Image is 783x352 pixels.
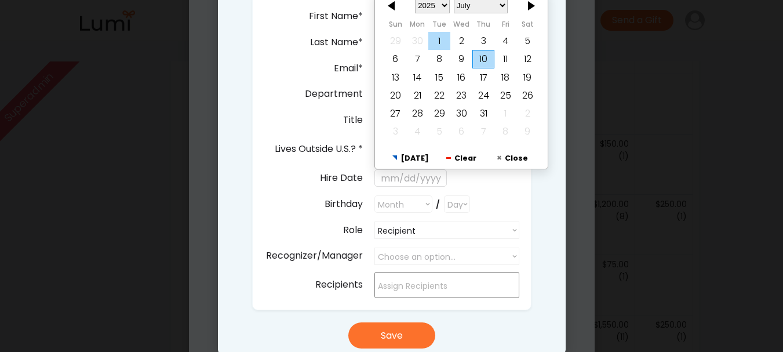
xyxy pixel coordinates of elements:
[384,32,406,50] div: 6/29/2025
[378,280,522,292] input: Assign Recipients
[384,122,406,140] div: 8/03/2025
[436,148,487,169] button: Clear
[494,20,516,32] th: Friday
[384,68,406,86] div: 7/13/2025
[434,197,442,212] div: /
[487,148,538,169] button: Close
[310,34,363,51] div: Last Name*
[384,104,406,122] div: 7/27/2025
[516,86,538,104] div: 7/26/2025
[450,122,472,140] div: 8/06/2025
[266,248,363,264] div: Recognizer/Manager
[472,86,494,104] div: 7/24/2025
[428,122,450,140] div: 8/05/2025
[472,104,494,122] div: 7/31/2025
[348,322,435,349] button: Save
[334,60,363,77] div: Email*
[494,50,516,68] div: 7/11/2025
[305,86,363,103] div: Department
[428,86,450,104] div: 7/22/2025
[494,68,516,86] div: 7/18/2025
[385,148,436,169] button: [DATE]
[320,170,363,187] div: Hire Date
[472,50,494,68] div: 7/10/2025
[406,32,428,50] div: 6/30/2025
[428,104,450,122] div: 7/29/2025
[516,68,538,86] div: 7/19/2025
[406,50,428,68] div: 7/07/2025
[472,122,494,140] div: 8/07/2025
[450,50,472,68] div: 7/09/2025
[428,32,450,50] div: 7/01/2025
[516,20,538,32] th: Saturday
[450,68,472,86] div: 7/16/2025
[516,104,538,122] div: 8/02/2025
[450,32,472,50] div: 7/02/2025
[472,32,494,50] div: 7/03/2025
[428,50,450,68] div: 7/08/2025
[384,50,406,68] div: 7/06/2025
[472,68,494,86] div: 7/17/2025
[516,122,538,140] div: 8/09/2025
[472,20,494,32] th: Thursday
[406,20,428,32] th: Monday
[428,68,450,86] div: 7/15/2025
[406,68,428,86] div: 7/14/2025
[450,20,472,32] th: Wednesday
[494,32,516,50] div: 7/04/2025
[275,141,363,158] div: Lives Outside U.S.? *
[374,169,447,187] input: mm/dd/yyyy
[516,50,538,68] div: 7/12/2025
[516,32,538,50] div: 7/05/2025
[343,222,363,239] div: Role
[428,20,450,32] th: Tuesday
[315,277,363,293] div: Recipients
[325,196,363,213] div: Birthday
[406,86,428,104] div: 7/21/2025
[384,20,406,32] th: Sunday
[494,122,516,140] div: 8/08/2025
[494,86,516,104] div: 7/25/2025
[384,86,406,104] div: 7/20/2025
[406,104,428,122] div: 7/28/2025
[309,8,363,25] div: First Name*
[343,112,363,129] div: Title
[494,104,516,122] div: 8/01/2025
[406,122,428,140] div: 8/04/2025
[450,86,472,104] div: 7/23/2025
[450,104,472,122] div: 7/30/2025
